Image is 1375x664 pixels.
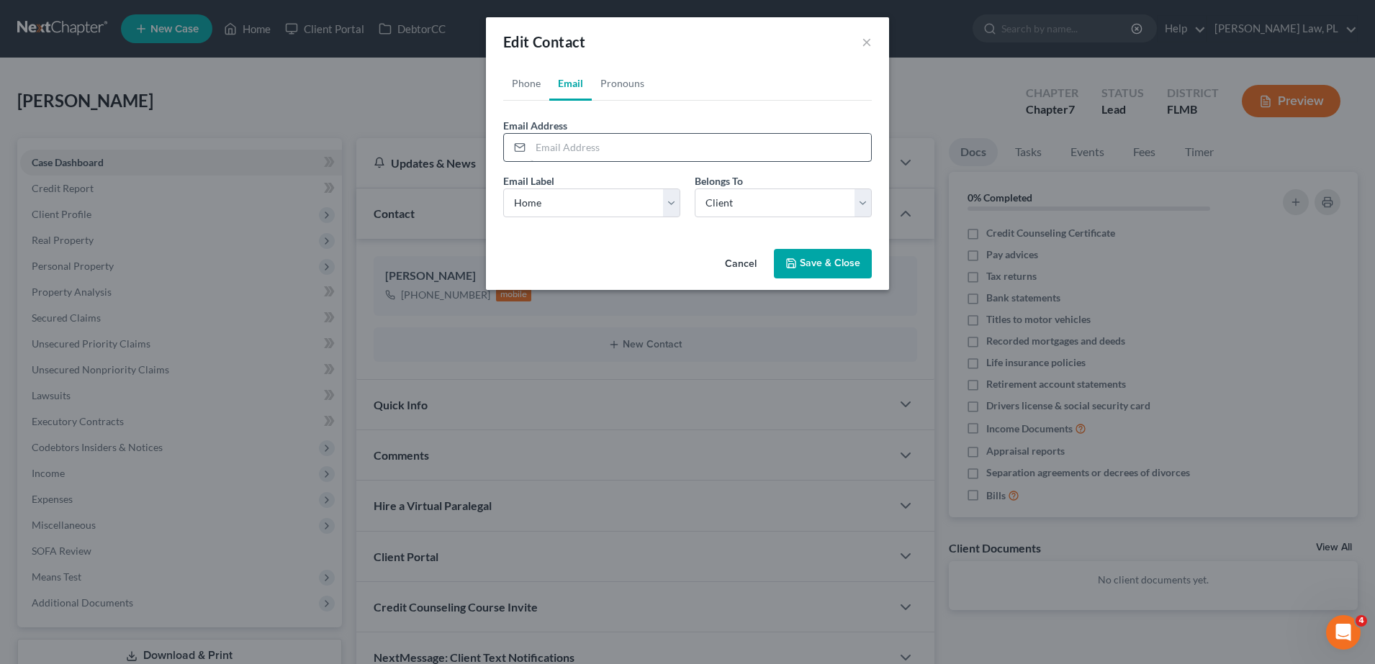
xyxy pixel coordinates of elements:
[549,66,592,101] a: Email
[774,249,872,279] button: Save & Close
[862,33,872,50] button: ×
[503,173,554,188] label: Email Label
[503,33,586,50] span: Edit Contact
[503,66,549,101] a: Phone
[1326,615,1361,650] iframe: Intercom live chat
[592,66,653,101] a: Pronouns
[531,134,871,161] input: Email Address
[713,250,768,279] button: Cancel
[503,118,567,133] label: Email Address
[695,175,743,187] span: Belongs To
[1356,615,1367,627] span: 4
